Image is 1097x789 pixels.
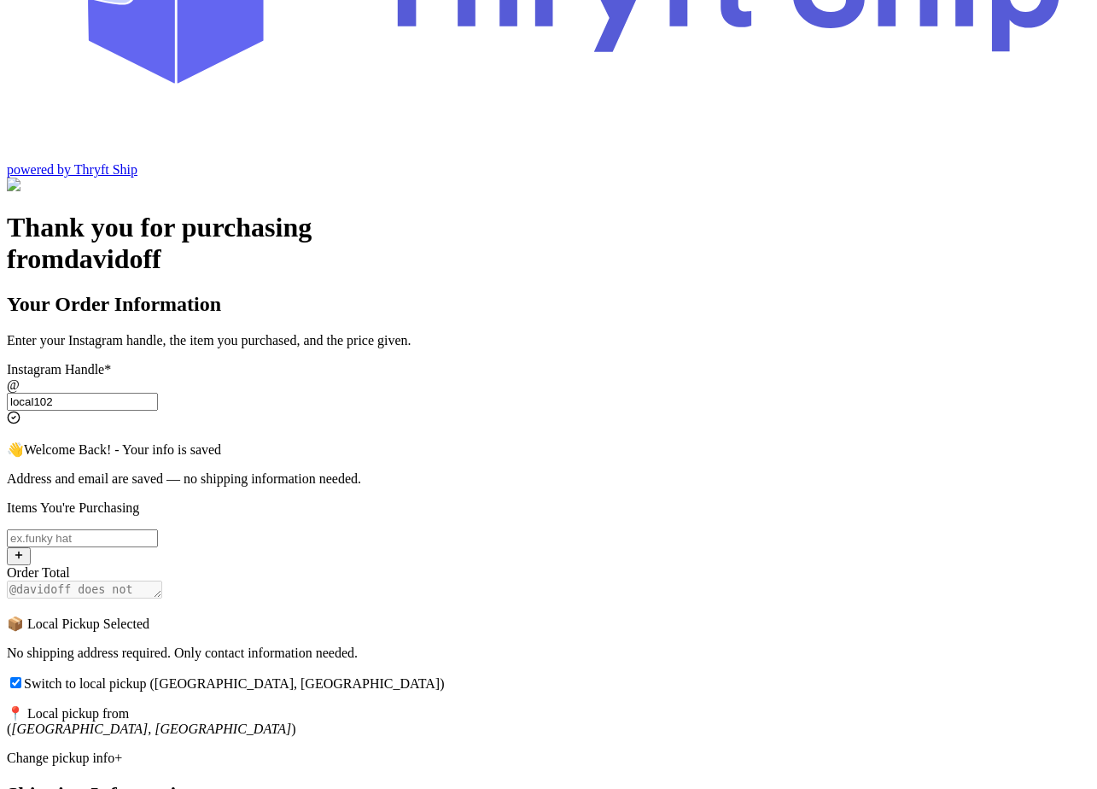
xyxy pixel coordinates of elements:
h1: Thank you for purchasing from [7,212,1090,275]
label: Instagram Handle [7,362,111,377]
div: Change pickup info+ [7,751,1090,766]
p: No shipping address required. Only contact information needed. [7,646,1090,661]
p: 📍 Local pickup from ( ) [7,705,1090,737]
h2: Your Order Information [7,293,1090,316]
a: powered by Thryft Ship [7,162,137,177]
em: [GEOGRAPHIC_DATA], [GEOGRAPHIC_DATA] [11,722,291,736]
input: ex.funky hat [7,529,158,547]
img: Customer Form Background [7,178,177,193]
div: Order Total [7,565,1090,581]
p: Address and email are saved — no shipping information needed. [7,471,1090,487]
span: Welcome Back! - Your info is saved [24,442,221,457]
span: 👋 [7,442,24,457]
p: Enter your Instagram handle, the item you purchased, and the price given. [7,333,1090,348]
span: Switch to local pickup ([GEOGRAPHIC_DATA], [GEOGRAPHIC_DATA]) [24,676,445,691]
input: Switch to local pickup ([GEOGRAPHIC_DATA], [GEOGRAPHIC_DATA]) [10,677,21,688]
div: @ [7,377,1090,393]
p: Items You're Purchasing [7,500,1090,516]
span: davidoff [64,243,161,274]
p: 📦 Local Pickup Selected [7,616,1090,632]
